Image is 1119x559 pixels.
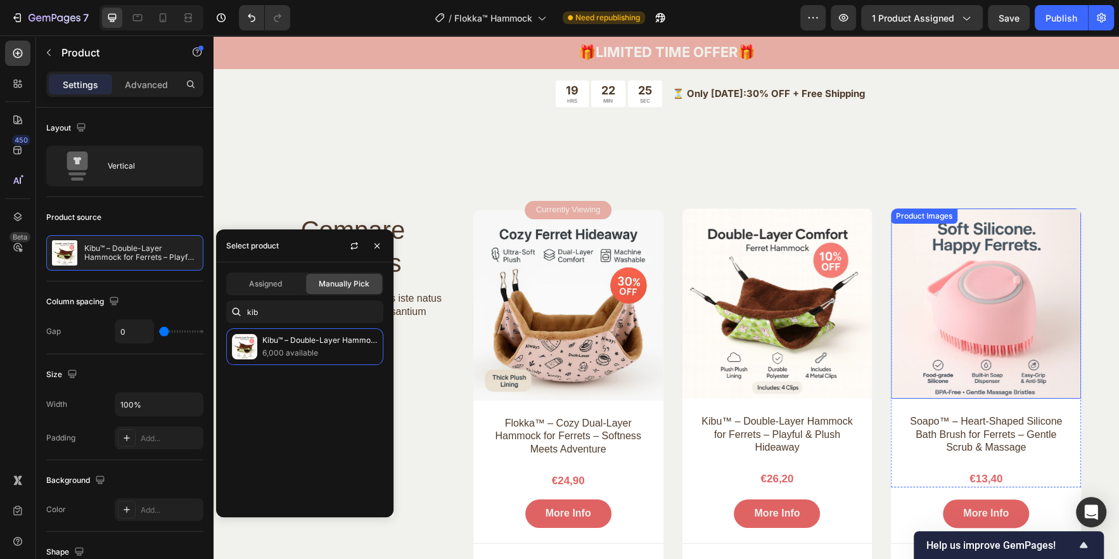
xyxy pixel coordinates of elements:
[262,347,378,359] p: 6,000 available
[469,508,659,557] div: Background Image
[52,240,77,266] img: product feature img
[1035,5,1088,30] button: Publish
[46,472,108,489] div: Background
[46,293,122,311] div: Column spacing
[319,278,369,290] span: Manually Pick
[693,378,852,420] h3: Soapo™ – Heart-Shaped Silicone Bath Brush for Ferrets – Gentle Scrub & Massage
[46,432,75,444] div: Padding
[84,244,198,262] p: Kibu™ – Double-Layer Hammock for Ferrets – Playful & Plush Hideaway
[872,11,954,25] span: 1 product assigned
[469,173,659,363] a: Kibu™ – Double-Layer Hammock for Ferrets – Playful & Plush Hideaway
[533,52,651,64] strong: 30% OFF + Free Shipping
[226,240,279,252] div: Select product
[861,5,983,30] button: 1 product assigned
[260,175,450,365] a: Flokka™ – Cozy Dual-Layer Hammock for Ferrets – Softness Meets Adventure
[46,120,89,137] div: Layout
[332,472,378,485] div: More Info
[125,78,168,91] p: Advanced
[46,326,61,337] div: Gap
[988,5,1030,30] button: Save
[214,35,1119,559] iframe: Design area
[520,464,606,492] button: More Info
[926,537,1091,553] button: Show survey - Help us improve GemPages!
[63,78,98,91] p: Settings
[449,11,452,25] span: /
[575,12,640,23] span: Need republishing
[141,433,200,444] div: Add...
[926,539,1076,551] span: Help us improve GemPages!
[249,278,282,290] span: Assigned
[239,5,290,30] div: Undo/Redo
[425,62,438,68] p: SEC
[39,257,240,283] p: ed ut perspiciatis unde omnis iste natus error sit voluptatem accusantium
[275,380,435,422] h3: Flokka™ – Cozy Dual-Layer Hammock for Ferrets – Softness Meets Adventure
[999,13,1020,23] span: Save
[388,62,402,68] p: MIN
[46,504,66,515] div: Color
[484,435,644,452] div: €26,20
[677,173,867,363] a: Soapo™ – Heart-Shaped Silicone Bath Brush for Ferrets – Gentle Scrub & Massage
[10,232,30,242] div: Beta
[680,175,741,186] div: Product Images
[46,212,101,223] div: Product source
[388,48,402,62] div: 22
[323,169,387,180] p: Currently Viewing
[693,435,852,452] div: €13,40
[115,320,153,343] input: Auto
[141,504,200,516] div: Add...
[226,300,383,323] input: Search in Settings & Advanced
[46,399,67,410] div: Width
[425,48,438,62] div: 25
[677,508,867,557] div: Background Image
[312,464,398,492] button: More Info
[459,51,832,66] p: ⏳ Only [DATE]:
[729,464,815,492] button: More Info
[457,50,833,67] div: Rich Text Editor. Editing area: main
[262,334,378,347] p: Kibu™ – Double-Layer Hammock for Ferrets – Playful & Plush Hideaway
[1045,11,1077,25] div: Publish
[38,177,241,245] h2: Compare products
[540,472,586,485] div: More Info
[352,48,365,62] div: 19
[46,366,80,383] div: Size
[232,334,257,359] img: collections
[115,393,203,416] input: Auto
[12,135,30,145] div: 450
[61,45,169,60] p: Product
[352,62,365,68] p: HRS
[750,472,795,485] div: More Info
[484,378,644,420] h3: Kibu™ – Double-Layer Hammock for Ferrets – Playful & Plush Hideaway
[5,5,94,30] button: 7
[454,11,532,25] span: Flokka™ Hammock
[275,437,435,454] div: €24,90
[83,10,89,25] p: 7
[108,151,185,181] div: Vertical
[1076,497,1106,527] div: Open Intercom Messenger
